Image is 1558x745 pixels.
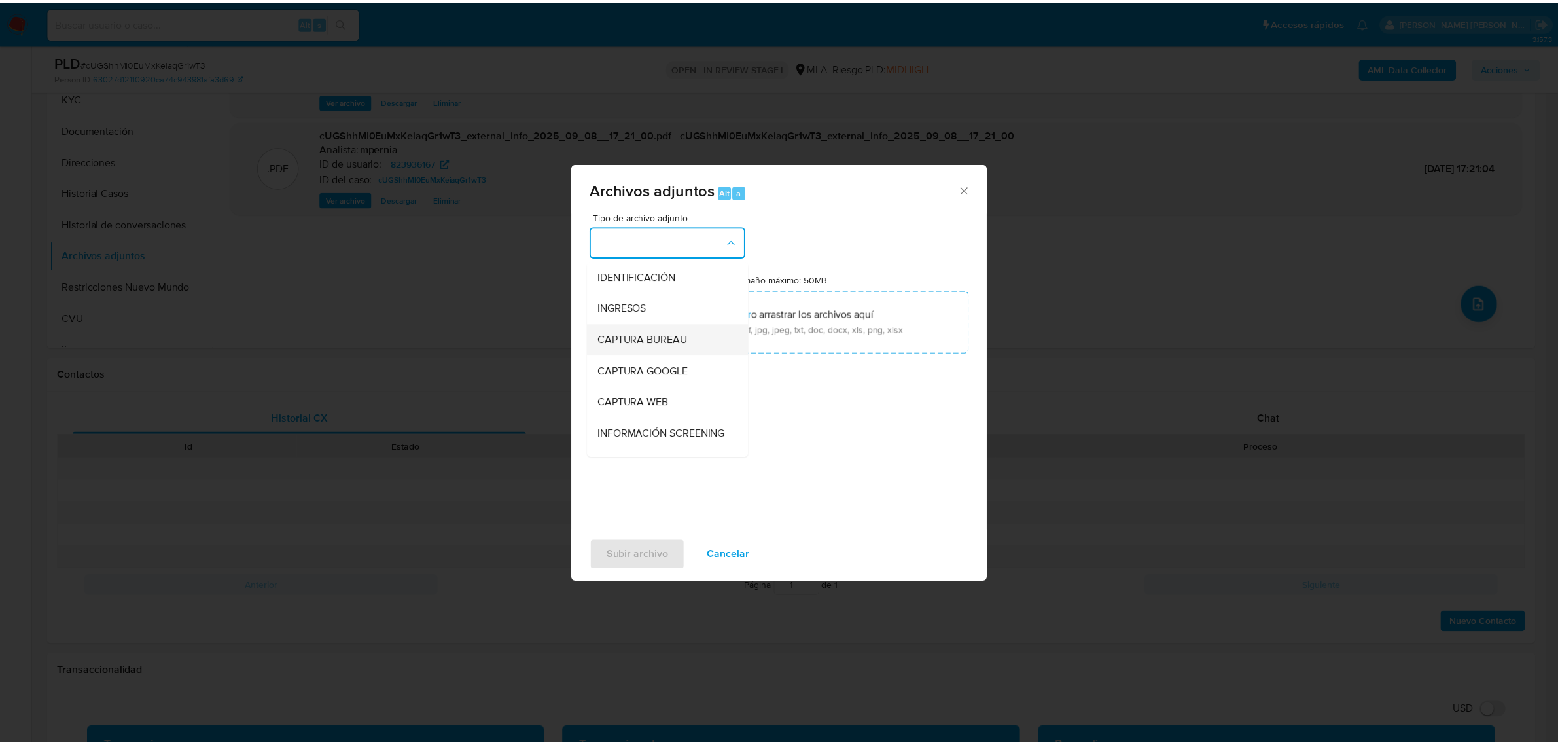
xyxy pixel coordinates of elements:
[602,395,673,409] span: CAPTURA WEB
[696,539,772,571] button: Cancelar
[602,364,693,377] span: CAPTURA GOOGLE
[597,212,754,221] span: Tipo de archivo adjunto
[713,541,755,570] span: Cancelar
[602,427,730,440] span: INFORMACIÓN SCREENING
[742,185,747,198] span: a
[602,270,681,283] span: IDENTIFICACIÓN
[602,301,651,314] span: INGRESOS
[741,273,834,285] label: Tamaño máximo: 50MB
[594,177,720,200] span: Archivos adjuntos
[602,333,692,346] span: CAPTURA BUREAU
[965,183,977,194] button: Cerrar
[725,185,735,198] span: Alt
